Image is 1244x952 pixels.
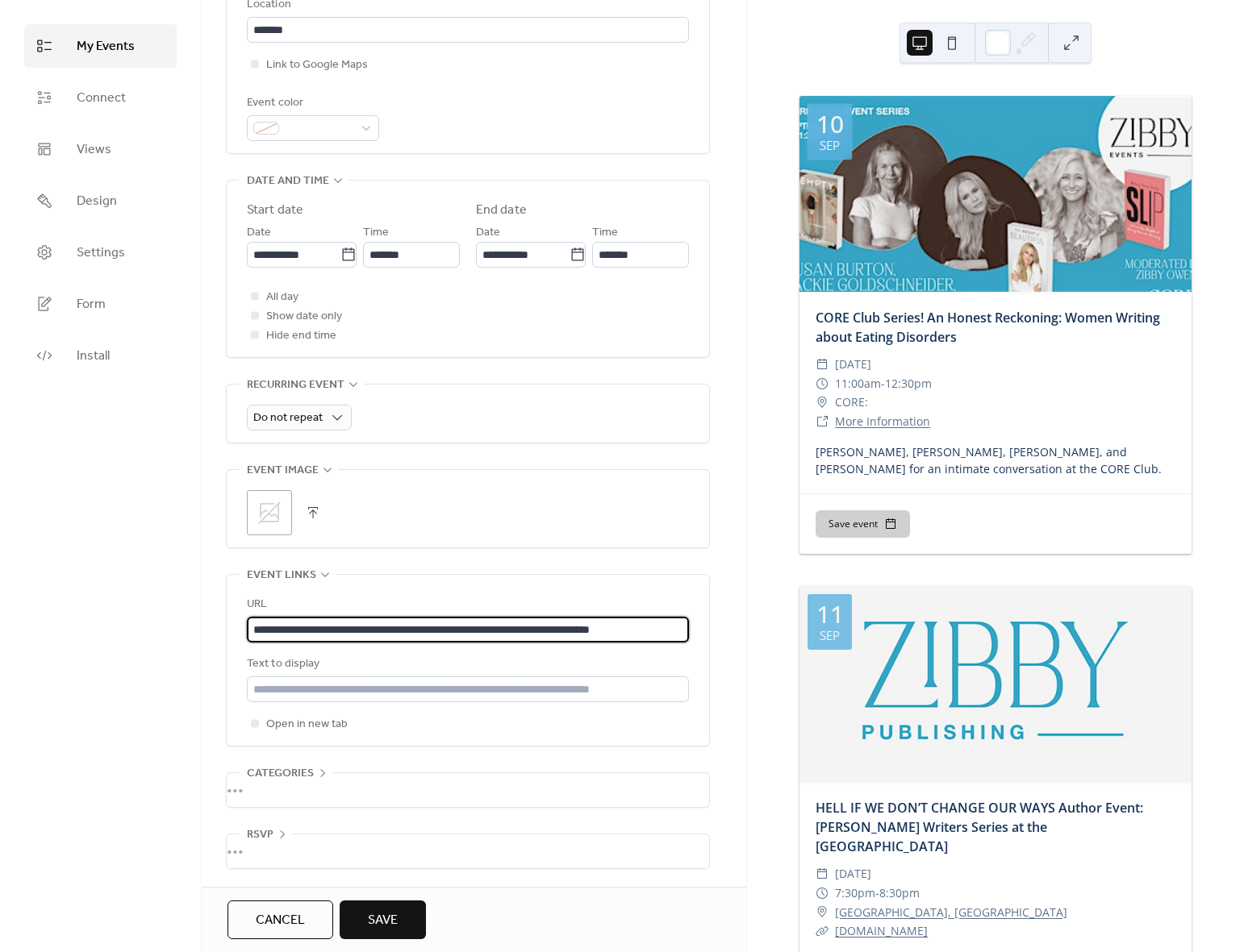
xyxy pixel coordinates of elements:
[24,334,177,377] a: Install
[835,864,871,883] span: [DATE]
[77,37,135,56] span: My Events
[816,883,829,903] div: ​
[835,414,930,429] a: More Information
[247,461,319,480] span: Event image
[881,374,885,393] span: -
[835,923,928,938] a: [DOMAIN_NAME]
[885,374,932,393] span: 12:30pm
[77,140,111,160] span: Views
[24,179,177,222] a: Design
[799,443,1192,477] div: [PERSON_NAME], [PERSON_NAME], [PERSON_NAME], and [PERSON_NAME] for an intimate conversation at th...
[363,223,389,243] span: Time
[340,900,426,939] button: Save
[247,172,329,191] span: Date and time
[816,799,1143,855] a: HELL IF WE DON’T CHANGE OUR WAYS Author Event: [PERSON_NAME] Writers Series at the [GEOGRAPHIC_DATA]
[77,243,125,263] span: Settings
[816,309,1160,346] a: CORE Club Series! An Honest Reckoning: Women Writing about Eating Disorders
[247,655,686,674] div: Text to display
[835,883,875,903] span: 7:30pm
[476,201,527,220] div: End date
[835,393,868,412] span: CORE:
[592,223,618,243] span: Time
[816,393,829,412] div: ​
[820,139,840,152] div: Sep
[835,903,1067,922] a: [GEOGRAPHIC_DATA], [GEOGRAPHIC_DATA]
[247,201,303,220] div: Start date
[77,295,106,314] span: Form
[816,112,844,136] div: 10
[247,223,271,243] span: Date
[247,566,316,585] span: Event links
[247,825,273,845] span: RSVP
[247,376,344,395] span: Recurring event
[816,921,829,941] div: ​
[835,374,881,393] span: 11:00am
[247,764,314,784] span: Categories
[227,773,709,807] div: •••
[816,355,829,374] div: ​
[227,834,709,868] div: •••
[24,127,177,171] a: Views
[77,89,126,108] span: Connect
[77,347,110,366] span: Install
[879,883,920,903] span: 8:30pm
[247,595,686,614] div: URL
[835,355,871,374] span: [DATE]
[266,56,368,75] span: Link to Google Maps
[228,900,333,939] button: Cancel
[816,412,829,431] div: ​
[77,192,117,211] span: Design
[266,288,298,307] span: All day
[24,76,177,119] a: Connect
[24,231,177,274] a: Settings
[476,223,500,243] span: Date
[820,630,840,642] div: Sep
[875,883,879,903] span: -
[24,282,177,326] a: Form
[247,94,376,113] div: Event color
[816,864,829,883] div: ​
[266,715,348,734] span: Open in new tab
[24,24,177,68] a: My Events
[816,602,844,626] div: 11
[247,490,292,535] div: ;
[816,903,829,922] div: ​
[816,510,910,538] button: Save event
[266,326,336,346] span: Hide end time
[816,374,829,393] div: ​
[253,407,323,429] span: Do not repeat
[266,307,342,326] span: Show date only
[256,911,305,930] span: Cancel
[368,911,398,930] span: Save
